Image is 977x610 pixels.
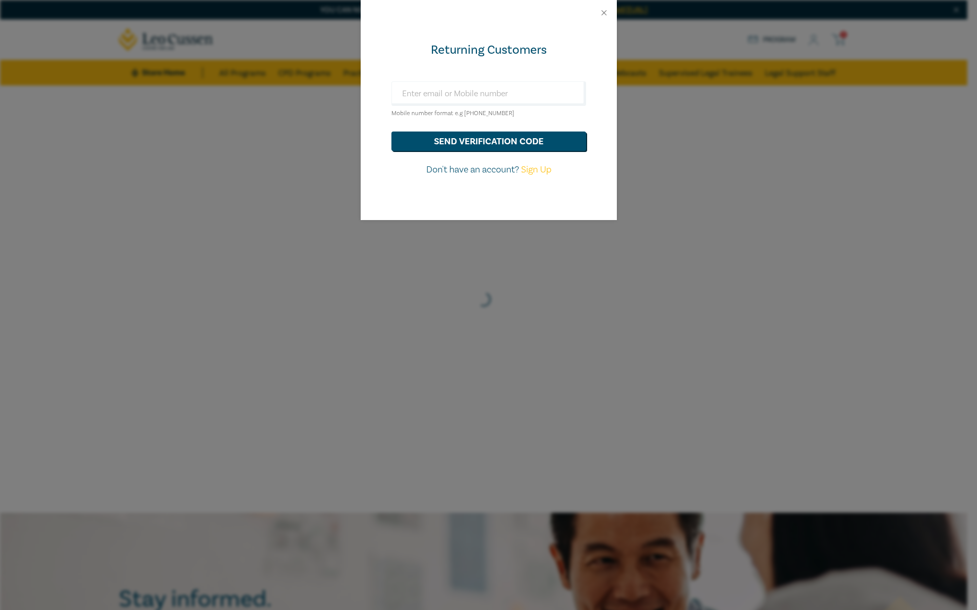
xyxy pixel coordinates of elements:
[521,164,551,176] a: Sign Up
[391,42,586,58] div: Returning Customers
[391,163,586,177] p: Don't have an account?
[391,81,586,106] input: Enter email or Mobile number
[599,8,609,17] button: Close
[391,132,586,151] button: send verification code
[391,110,514,117] small: Mobile number format e.g [PHONE_NUMBER]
